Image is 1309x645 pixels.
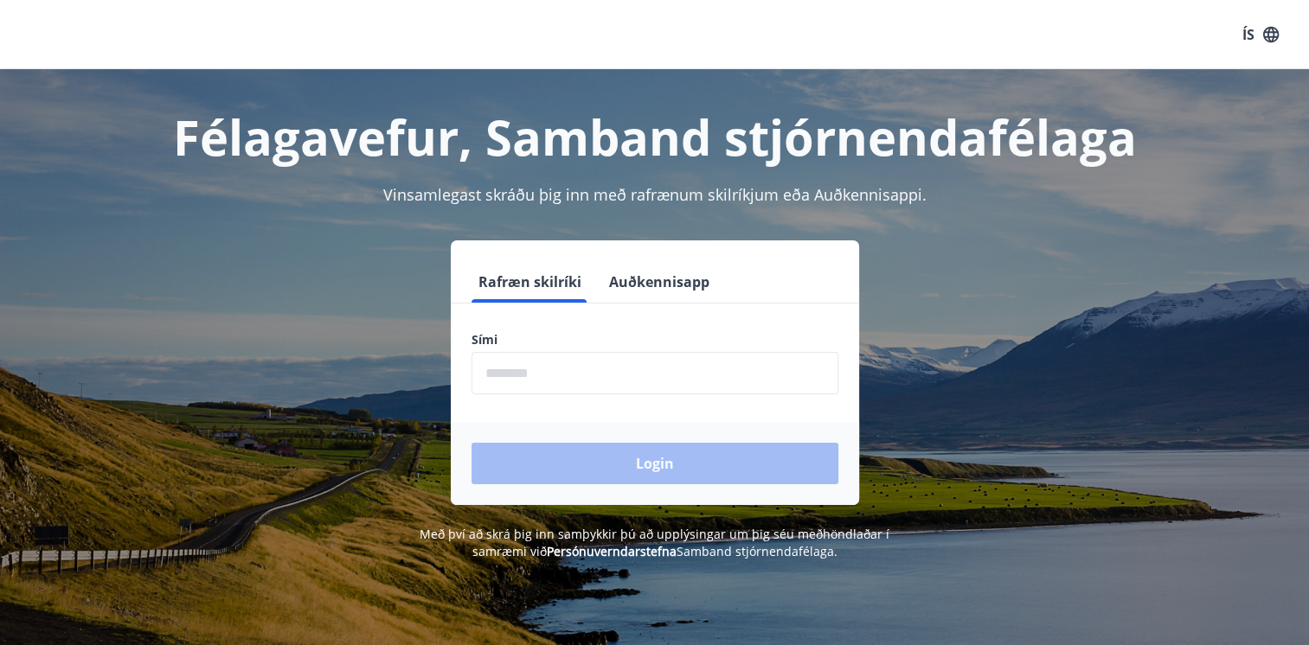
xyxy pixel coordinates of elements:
button: Auðkennisapp [602,261,716,303]
button: Rafræn skilríki [472,261,588,303]
h1: Félagavefur, Samband stjórnendafélaga [53,104,1257,169]
span: Með því að skrá þig inn samþykkir þú að upplýsingar um þig séu meðhöndlaðar í samræmi við Samband... [420,526,889,559]
button: ÍS [1233,19,1288,50]
span: Vinsamlegast skráðu þig inn með rafrænum skilríkjum eða Auðkennisappi. [383,184,927,205]
label: Sími [472,331,838,348]
a: Persónuverndarstefna [547,543,677,559]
